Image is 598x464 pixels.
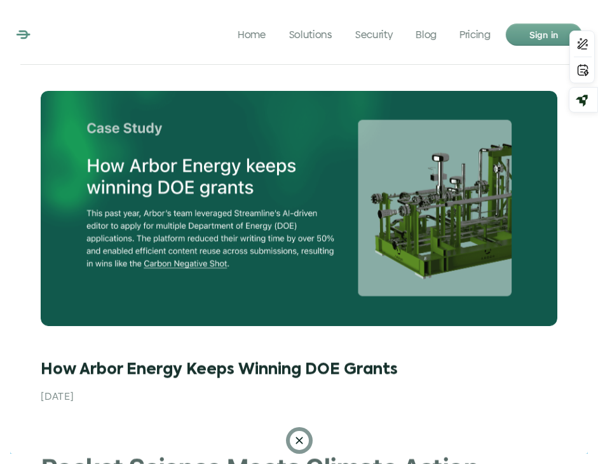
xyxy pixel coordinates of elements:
[405,23,447,45] a: Blog
[41,390,557,404] p: [DATE]
[228,23,276,45] a: Home
[506,24,582,46] a: Sign in
[238,28,266,40] p: Home
[449,23,501,45] a: Pricing
[41,361,557,379] h1: How Arbor Energy Keeps Winning DOE Grants
[529,26,559,43] p: Sign in
[41,91,557,326] img: Arbor Energy’s team leveraged Streamline’s AI-driven editor to apply for multiple Department of E...
[355,28,393,40] p: Security
[459,28,491,40] p: Pricing
[345,23,403,45] a: Security
[416,28,437,40] p: Blog
[289,28,332,40] p: Solutions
